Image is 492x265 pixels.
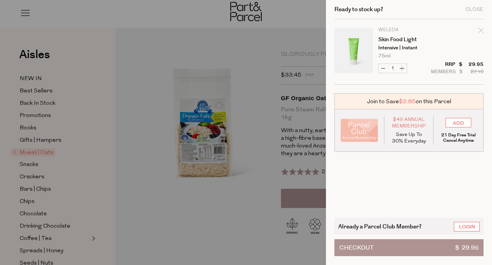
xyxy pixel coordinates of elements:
[478,27,484,37] div: Remove Skin Food Light
[378,45,438,50] p: Intensive | Instant
[378,54,391,59] span: 75ml
[378,28,438,32] p: Weleda
[388,64,397,73] input: QTY Skin Food Light
[399,97,416,106] span: $2.85
[378,37,438,42] a: Skin Food Light
[465,7,484,12] div: Close
[339,240,374,256] span: Checkout
[390,131,428,144] p: Save Up To 30% Everyday
[454,222,480,231] a: Login
[455,240,479,256] span: $ 29.95
[334,7,383,12] h2: Ready to stock up?
[390,116,428,129] span: $49 Annual Membership
[338,222,422,231] span: Already a Parcel Club Member?
[439,132,477,143] p: 21 Day Free Trial Cancel Anytime
[334,239,484,256] button: Checkout$ 29.95
[445,118,471,127] input: ADD
[334,93,484,109] div: Join to Save on this Parcel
